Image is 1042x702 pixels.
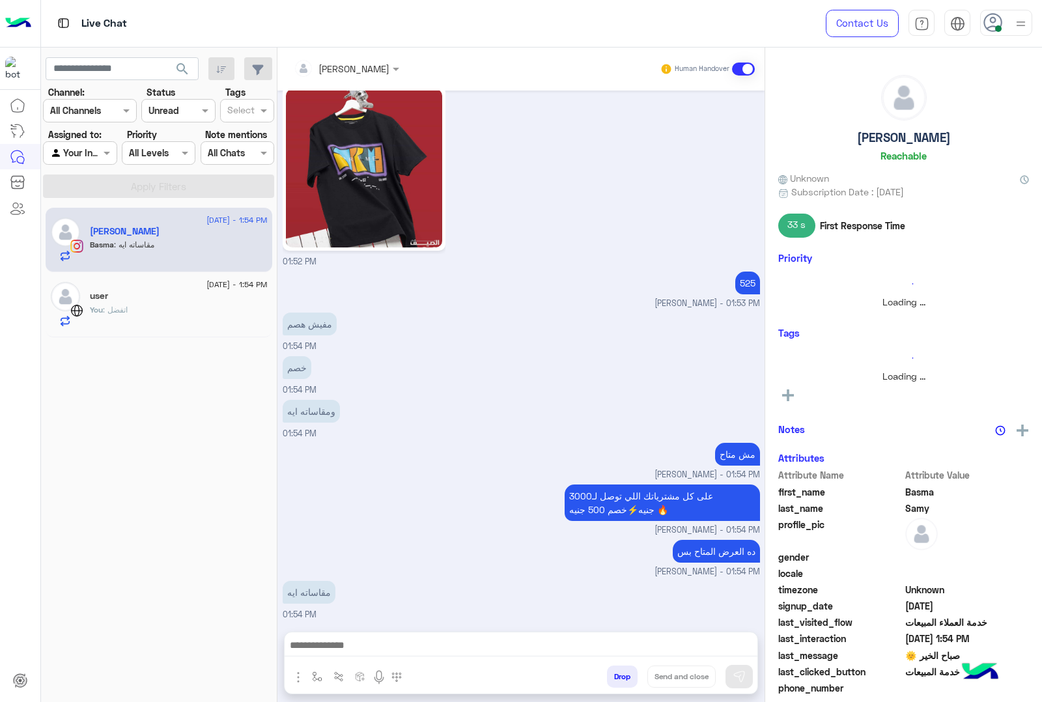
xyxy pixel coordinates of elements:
[778,665,903,679] span: last_clicked_button
[147,85,175,99] label: Status
[957,650,1003,695] img: hulul-logo.png
[905,665,1030,679] span: خدمة المبيعات
[905,632,1030,645] span: 2025-08-20T10:54:56.8369705Z
[43,175,274,198] button: Apply Filters
[905,649,1030,662] span: صباح الخير 🌞
[283,385,317,395] span: 01:54 PM
[127,128,157,141] label: Priority
[778,468,903,482] span: Attribute Name
[655,566,760,578] span: [PERSON_NAME] - 01:54 PM
[90,226,160,237] h5: Basma Samy
[905,501,1030,515] span: Samy
[778,615,903,629] span: last_visited_flow
[48,128,102,141] label: Assigned to:
[90,305,103,315] span: You
[206,279,267,290] span: [DATE] - 1:54 PM
[283,257,317,266] span: 01:52 PM
[950,16,965,31] img: tab
[882,296,925,307] span: Loading ...
[880,150,927,161] h6: Reachable
[905,550,1030,564] span: null
[778,423,805,435] h6: Notes
[283,341,317,351] span: 01:54 PM
[48,85,85,99] label: Channel:
[5,57,29,80] img: 713415422032625
[225,85,246,99] label: Tags
[882,76,926,120] img: defaultAdmin.png
[175,61,190,77] span: search
[167,57,199,85] button: search
[882,371,925,382] span: Loading ...
[905,681,1030,695] span: null
[826,10,899,37] a: Contact Us
[905,583,1030,597] span: Unknown
[90,290,108,302] h5: user
[655,524,760,537] span: [PERSON_NAME] - 01:54 PM
[778,518,903,548] span: profile_pic
[778,214,815,237] span: 33 s
[1013,16,1029,32] img: profile
[114,240,154,249] span: مقاساته ايه
[778,681,903,695] span: phone_number
[778,501,903,515] span: last_name
[55,15,72,31] img: tab
[371,669,387,685] img: send voice note
[778,649,903,662] span: last_message
[905,485,1030,499] span: Basma
[905,468,1030,482] span: Attribute Value
[283,400,340,423] p: 20/8/2025, 1:54 PM
[905,615,1030,629] span: خدمة العملاء المبيعات
[857,130,951,145] h5: [PERSON_NAME]
[908,10,935,37] a: tab
[820,219,905,232] span: First Response Time
[283,313,337,335] p: 20/8/2025, 1:54 PM
[283,610,317,619] span: 01:54 PM
[905,567,1030,580] span: null
[391,672,402,682] img: make a call
[914,16,929,31] img: tab
[103,305,128,315] span: اتفضل
[51,282,80,311] img: defaultAdmin.png
[778,567,903,580] span: locale
[778,599,903,613] span: signup_date
[206,214,267,226] span: [DATE] - 1:54 PM
[778,252,812,264] h6: Priority
[647,666,716,688] button: Send and close
[781,346,1026,369] div: loading...
[328,666,350,687] button: Trigger scenario
[355,671,365,682] img: create order
[51,218,80,247] img: defaultAdmin.png
[225,103,255,120] div: Select
[778,171,829,185] span: Unknown
[791,185,904,199] span: Subscription Date : [DATE]
[350,666,371,687] button: create order
[307,666,328,687] button: select flow
[5,10,31,37] img: Logo
[733,670,746,683] img: send message
[655,469,760,481] span: [PERSON_NAME] - 01:54 PM
[778,452,824,464] h6: Attributes
[995,425,1006,436] img: notes
[778,583,903,597] span: timezone
[655,298,760,310] span: [PERSON_NAME] - 01:53 PM
[778,632,903,645] span: last_interaction
[781,272,1026,295] div: loading...
[290,669,306,685] img: send attachment
[283,428,317,438] span: 01:54 PM
[1017,425,1028,436] img: add
[205,128,267,141] label: Note mentions
[778,485,903,499] span: first_name
[70,240,83,253] img: Instagram
[673,540,760,563] p: 20/8/2025, 1:54 PM
[312,671,322,682] img: select flow
[81,15,127,33] p: Live Chat
[905,599,1030,613] span: 2024-08-12T14:27:38.87Z
[333,671,344,682] img: Trigger scenario
[90,240,114,249] span: Basma
[778,550,903,564] span: gender
[715,443,760,466] p: 20/8/2025, 1:54 PM
[283,356,311,379] p: 20/8/2025, 1:54 PM
[778,327,1029,339] h6: Tags
[70,304,83,317] img: WebChat
[565,484,760,521] p: 20/8/2025, 1:54 PM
